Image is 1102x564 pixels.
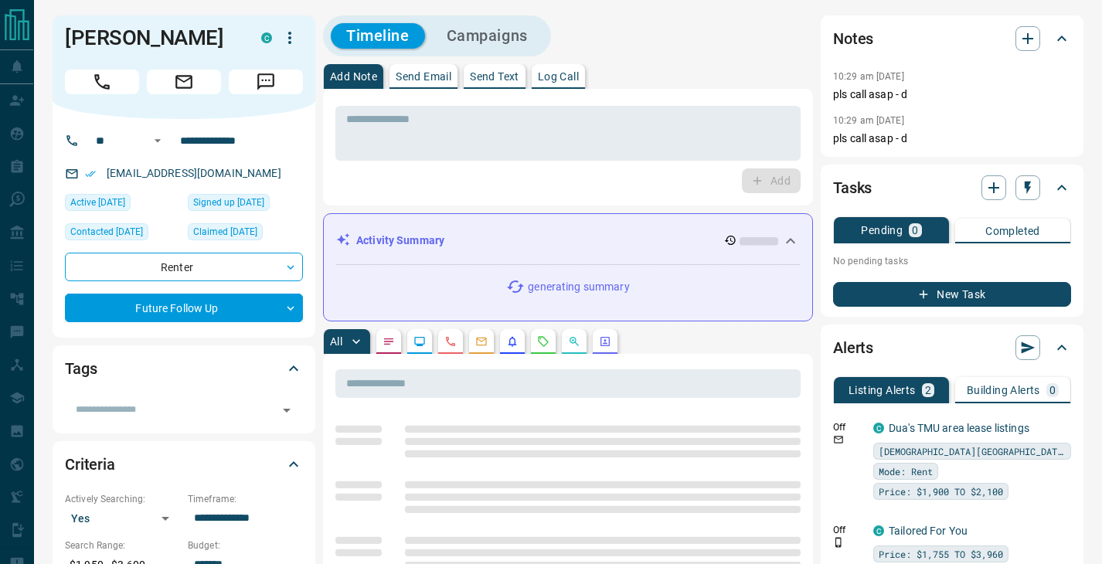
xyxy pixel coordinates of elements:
[383,335,395,348] svg: Notes
[276,399,298,421] button: Open
[475,335,488,348] svg: Emails
[833,434,844,445] svg: Email
[356,233,444,249] p: Activity Summary
[833,71,904,82] p: 10:29 am [DATE]
[861,225,903,236] p: Pending
[65,223,180,245] div: Fri Aug 01 2025
[193,195,264,210] span: Signed up [DATE]
[873,423,884,433] div: condos.ca
[568,335,580,348] svg: Opportunities
[912,225,918,236] p: 0
[537,335,549,348] svg: Requests
[188,492,303,506] p: Timeframe:
[833,420,864,434] p: Off
[336,226,800,255] div: Activity Summary
[873,525,884,536] div: condos.ca
[107,167,281,179] a: [EMAIL_ADDRESS][DOMAIN_NAME]
[65,492,180,506] p: Actively Searching:
[396,71,451,82] p: Send Email
[65,70,139,94] span: Call
[65,506,180,531] div: Yes
[188,223,303,245] div: Fri Aug 01 2025
[889,525,968,537] a: Tailored For You
[65,539,180,552] p: Search Range:
[70,195,125,210] span: Active [DATE]
[188,539,303,552] p: Budget:
[330,71,377,82] p: Add Note
[65,356,97,381] h2: Tags
[444,335,457,348] svg: Calls
[188,194,303,216] div: Thu Jul 31 2025
[65,253,303,281] div: Renter
[833,169,1071,206] div: Tasks
[65,25,238,50] h1: [PERSON_NAME]
[833,335,873,360] h2: Alerts
[879,484,1003,499] span: Price: $1,900 TO $2,100
[833,329,1071,366] div: Alerts
[967,385,1040,396] p: Building Alerts
[331,23,425,49] button: Timeline
[925,385,931,396] p: 2
[147,70,221,94] span: Email
[879,464,933,479] span: Mode: Rent
[833,282,1071,307] button: New Task
[889,422,1029,434] a: Dua's TMU area lease listings
[148,131,167,150] button: Open
[85,168,96,179] svg: Email Verified
[65,452,115,477] h2: Criteria
[879,546,1003,562] span: Price: $1,755 TO $3,960
[70,224,143,240] span: Contacted [DATE]
[833,523,864,537] p: Off
[330,336,342,347] p: All
[65,194,180,216] div: Sun Sep 07 2025
[65,294,303,322] div: Future Follow Up
[470,71,519,82] p: Send Text
[65,446,303,483] div: Criteria
[985,226,1040,236] p: Completed
[833,537,844,548] svg: Push Notification Only
[833,20,1071,57] div: Notes
[599,335,611,348] svg: Agent Actions
[431,23,543,49] button: Campaigns
[833,115,904,126] p: 10:29 am [DATE]
[538,71,579,82] p: Log Call
[833,26,873,51] h2: Notes
[193,224,257,240] span: Claimed [DATE]
[833,87,1071,103] p: pls call asap - d
[879,443,1066,459] span: [DEMOGRAPHIC_DATA][GEOGRAPHIC_DATA]
[413,335,426,348] svg: Lead Browsing Activity
[1049,385,1056,396] p: 0
[833,131,1071,147] p: pls call asap - d
[229,70,303,94] span: Message
[506,335,519,348] svg: Listing Alerts
[528,279,629,295] p: generating summary
[833,250,1071,273] p: No pending tasks
[833,175,872,200] h2: Tasks
[65,350,303,387] div: Tags
[849,385,916,396] p: Listing Alerts
[261,32,272,43] div: condos.ca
